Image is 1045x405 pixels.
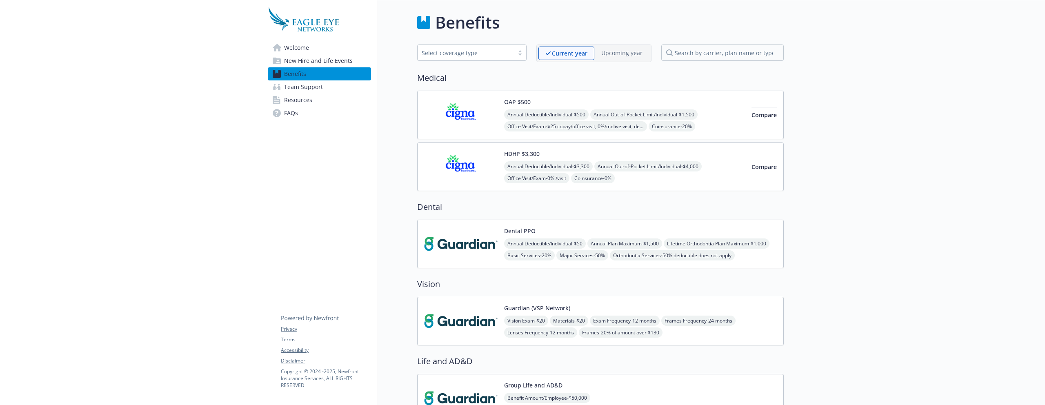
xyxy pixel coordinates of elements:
[504,173,569,183] span: Office Visit/Exam - 0% /visit
[268,93,371,107] a: Resources
[504,149,540,158] button: HDHP $3,300
[504,227,536,235] button: Dental PPO
[579,327,663,338] span: Frames - 20% of amount over $130
[424,227,498,261] img: Guardian carrier logo
[590,109,698,120] span: Annual Out-of-Pocket Limit/Individual - $1,500
[504,381,563,389] button: Group Life and AD&D
[417,201,784,213] h2: Dental
[587,238,662,249] span: Annual Plan Maximum - $1,500
[504,250,555,260] span: Basic Services - 20%
[281,357,371,365] a: Disclaimer
[752,163,777,171] span: Compare
[417,355,784,367] h2: Life and AD&D
[504,121,647,131] span: Office Visit/Exam - $25 copay/office visit, 0%/mdlive visit, deductible does not apply
[268,67,371,80] a: Benefits
[594,47,649,60] span: Upcoming year
[284,67,306,80] span: Benefits
[550,316,588,326] span: Materials - $20
[422,49,510,57] div: Select coverage type
[590,316,660,326] span: Exam Frequency - 12 months
[752,111,777,119] span: Compare
[281,347,371,354] a: Accessibility
[281,325,371,333] a: Privacy
[268,54,371,67] a: New Hire and Life Events
[504,161,593,171] span: Annual Deductible/Individual - $3,300
[284,80,323,93] span: Team Support
[594,161,702,171] span: Annual Out-of-Pocket Limit/Individual - $4,000
[504,393,590,403] span: Benefit Amount/Employee - $50,000
[552,49,587,58] p: Current year
[284,41,309,54] span: Welcome
[281,336,371,343] a: Terms
[504,98,531,106] button: OAP $500
[661,316,736,326] span: Frames Frequency - 24 months
[284,54,353,67] span: New Hire and Life Events
[752,159,777,175] button: Compare
[417,278,784,290] h2: Vision
[556,250,608,260] span: Major Services - 50%
[649,121,695,131] span: Coinsurance - 20%
[435,10,500,35] h1: Benefits
[504,316,548,326] span: Vision Exam - $20
[424,98,498,132] img: CIGNA carrier logo
[661,45,784,61] input: search by carrier, plan name or type
[664,238,769,249] span: Lifetime Orthodontia Plan Maximum - $1,000
[424,149,498,184] img: CIGNA carrier logo
[268,41,371,54] a: Welcome
[424,304,498,338] img: Guardian carrier logo
[268,80,371,93] a: Team Support
[504,109,589,120] span: Annual Deductible/Individual - $500
[417,72,784,84] h2: Medical
[281,368,371,389] p: Copyright © 2024 - 2025 , Newfront Insurance Services, ALL RIGHTS RESERVED
[752,107,777,123] button: Compare
[571,173,615,183] span: Coinsurance - 0%
[284,93,312,107] span: Resources
[504,304,570,312] button: Guardian (VSP Network)
[610,250,735,260] span: Orthodontia Services - 50% deductible does not apply
[601,49,643,57] p: Upcoming year
[284,107,298,120] span: FAQs
[268,107,371,120] a: FAQs
[504,327,577,338] span: Lenses Frequency - 12 months
[504,238,586,249] span: Annual Deductible/Individual - $50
